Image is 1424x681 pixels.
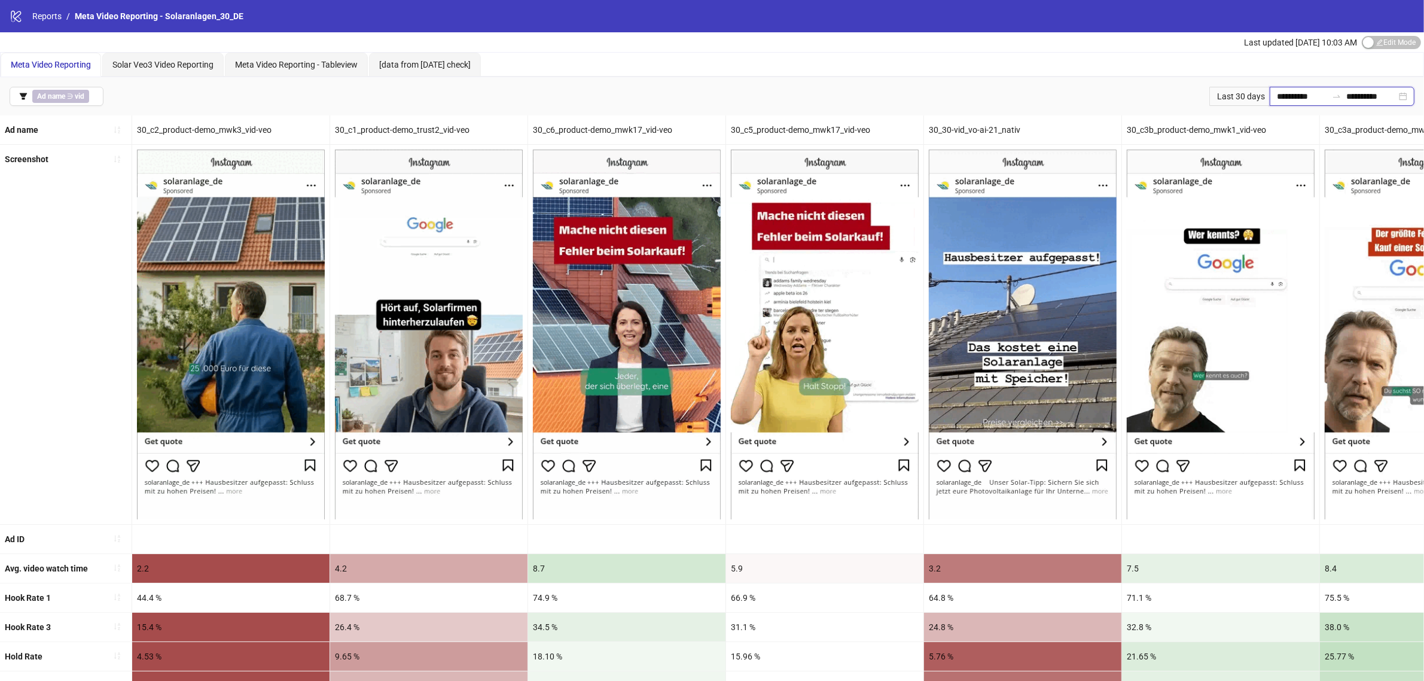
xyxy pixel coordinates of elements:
[1244,38,1357,47] span: Last updated [DATE] 10:03 AM
[1209,87,1270,106] div: Last 30 days
[1122,583,1319,612] div: 71.1 %
[132,613,330,642] div: 15.4 %
[726,613,923,642] div: 31.1 %
[528,554,725,583] div: 8.7
[5,652,42,661] b: Hold Rate
[113,622,121,631] span: sort-ascending
[726,642,923,671] div: 15.96 %
[330,613,527,642] div: 26.4 %
[528,583,725,612] div: 74.9 %
[330,642,527,671] div: 9.65 %
[11,60,91,69] span: Meta Video Reporting
[731,150,919,519] img: Screenshot 120233992625640649
[335,150,523,519] img: Screenshot 120233992630120649
[330,115,527,144] div: 30_c1_product-demo_trust2_vid-veo
[132,642,330,671] div: 4.53 %
[1127,150,1315,519] img: Screenshot 120233992639890649
[726,115,923,144] div: 30_c5_product-demo_mwk17_vid-veo
[112,60,214,69] span: Solar Veo3 Video Reporting
[5,154,48,164] b: Screenshot
[113,126,121,134] span: sort-ascending
[137,150,325,519] img: Screenshot 120233992632940649
[379,60,471,69] span: [data from [DATE] check]
[1332,92,1341,101] span: to
[5,593,51,603] b: Hook Rate 1
[113,564,121,572] span: sort-ascending
[10,87,103,106] button: Ad name ∋ vid
[75,11,243,21] span: Meta Video Reporting - Solaranlagen_30_DE
[5,125,38,135] b: Ad name
[30,10,64,23] a: Reports
[5,622,51,632] b: Hook Rate 3
[726,554,923,583] div: 5.9
[132,115,330,144] div: 30_c2_product-demo_mwk3_vid-veo
[1332,92,1341,101] span: swap-right
[132,583,330,612] div: 44.4 %
[19,92,28,101] span: filter
[924,115,1121,144] div: 30_30-vid_vo-ai-21_nativ
[1122,115,1319,144] div: 30_c3b_product-demo_mwk1_vid-veo
[330,583,527,612] div: 68.7 %
[528,115,725,144] div: 30_c6_product-demo_mwk17_vid-veo
[924,642,1121,671] div: 5.76 %
[929,150,1117,519] img: Screenshot 120232862887090649
[1122,554,1319,583] div: 7.5
[1122,613,1319,642] div: 32.8 %
[113,155,121,163] span: sort-ascending
[113,534,121,543] span: sort-ascending
[113,593,121,601] span: sort-ascending
[5,564,88,573] b: Avg. video watch time
[533,150,721,519] img: Screenshot 120233992634460649
[75,92,84,101] b: vid
[66,10,70,23] li: /
[1122,642,1319,671] div: 21.65 %
[726,583,923,612] div: 66.9 %
[924,613,1121,642] div: 24.8 %
[235,60,358,69] span: Meta Video Reporting - Tableview
[528,613,725,642] div: 34.5 %
[330,554,527,583] div: 4.2
[924,583,1121,612] div: 64.8 %
[924,554,1121,583] div: 3.2
[5,534,25,544] b: Ad ID
[32,90,89,103] span: ∋
[528,642,725,671] div: 18.10 %
[132,554,330,583] div: 2.2
[37,92,65,101] b: Ad name
[113,652,121,660] span: sort-ascending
